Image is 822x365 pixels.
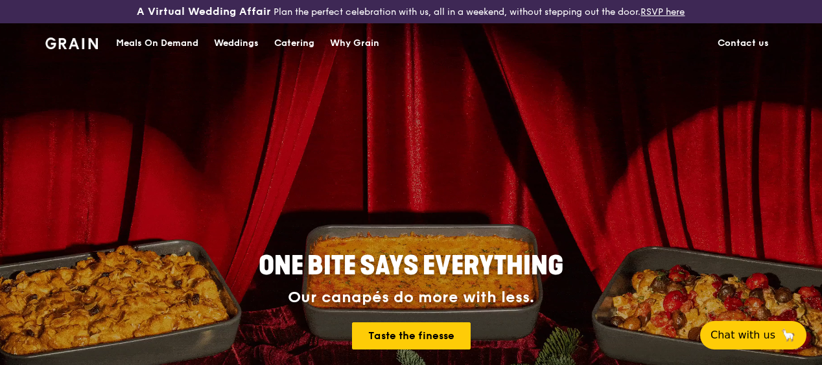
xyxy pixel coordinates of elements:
h3: A Virtual Wedding Affair [137,5,271,18]
div: Plan the perfect celebration with us, all in a weekend, without stepping out the door. [137,5,685,18]
span: 🦙 [781,327,796,343]
a: Taste the finesse [352,322,471,349]
div: Weddings [214,24,259,63]
a: RSVP here [640,6,685,17]
a: GrainGrain [45,23,98,61]
div: Our canapés do more with less. [178,289,644,307]
a: Weddings [206,24,266,63]
div: Catering [274,24,314,63]
a: Why Grain [322,24,387,63]
a: Contact us [710,24,777,63]
a: Catering [266,24,322,63]
img: Grain [45,38,98,49]
div: Why Grain [330,24,379,63]
span: Chat with us [710,327,775,343]
button: Chat with us🦙 [700,321,806,349]
span: ONE BITE SAYS EVERYTHING [259,250,563,282]
div: Meals On Demand [116,24,198,63]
